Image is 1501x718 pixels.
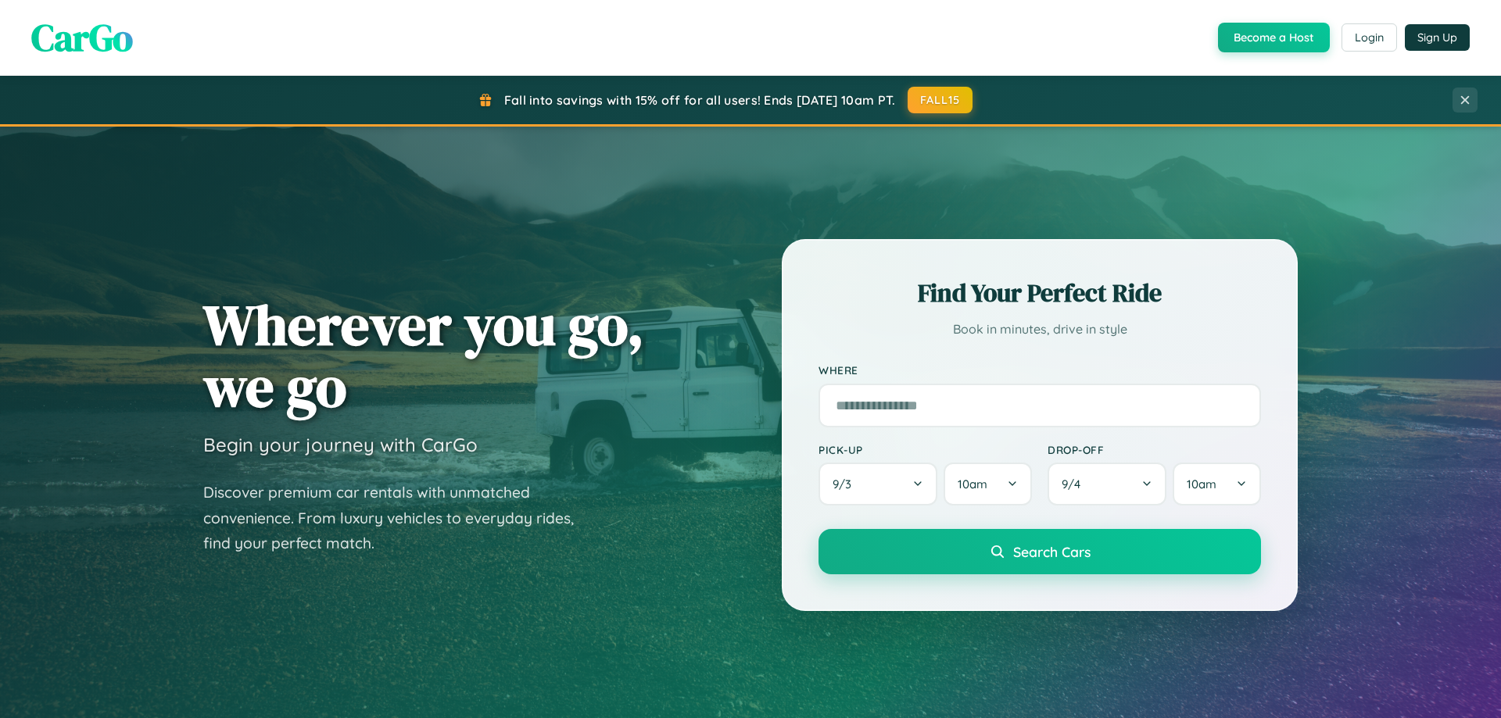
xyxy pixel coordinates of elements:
[203,433,478,456] h3: Begin your journey with CarGo
[31,12,133,63] span: CarGo
[833,477,859,491] span: 9 / 3
[1342,23,1397,52] button: Login
[1013,543,1091,560] span: Search Cars
[819,364,1261,377] label: Where
[1405,24,1470,51] button: Sign Up
[1048,443,1261,456] label: Drop-off
[819,276,1261,310] h2: Find Your Perfect Ride
[819,463,937,505] button: 9/3
[819,318,1261,341] p: Book in minutes, drive in style
[819,443,1032,456] label: Pick-up
[1048,463,1166,505] button: 9/4
[203,480,594,556] p: Discover premium car rentals with unmatched convenience. From luxury vehicles to everyday rides, ...
[203,294,644,417] h1: Wherever you go, we go
[1218,23,1330,52] button: Become a Host
[1173,463,1261,505] button: 10am
[819,529,1261,574] button: Search Cars
[958,477,987,491] span: 10am
[908,87,973,113] button: FALL15
[504,92,896,108] span: Fall into savings with 15% off for all users! Ends [DATE] 10am PT.
[944,463,1032,505] button: 10am
[1187,477,1216,491] span: 10am
[1062,477,1088,491] span: 9 / 4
